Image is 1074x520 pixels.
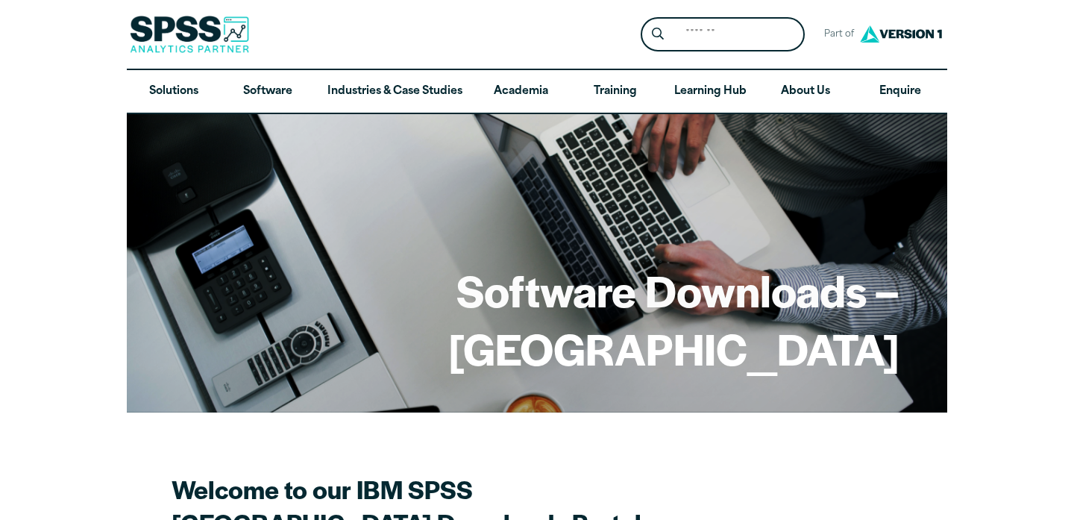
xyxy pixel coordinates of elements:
h1: Software Downloads – [GEOGRAPHIC_DATA] [175,261,899,377]
a: Solutions [127,70,221,113]
a: Industries & Case Studies [315,70,474,113]
form: Site Header Search Form [641,17,805,52]
a: About Us [759,70,852,113]
a: Enquire [853,70,947,113]
nav: Desktop version of site main menu [127,70,947,113]
a: Academia [474,70,568,113]
img: Version1 Logo [856,20,946,48]
a: Software [221,70,315,113]
a: Learning Hub [662,70,759,113]
span: Part of [817,24,856,46]
button: Search magnifying glass icon [644,21,672,48]
img: SPSS Analytics Partner [130,16,249,53]
svg: Search magnifying glass icon [652,28,664,40]
a: Training [568,70,662,113]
